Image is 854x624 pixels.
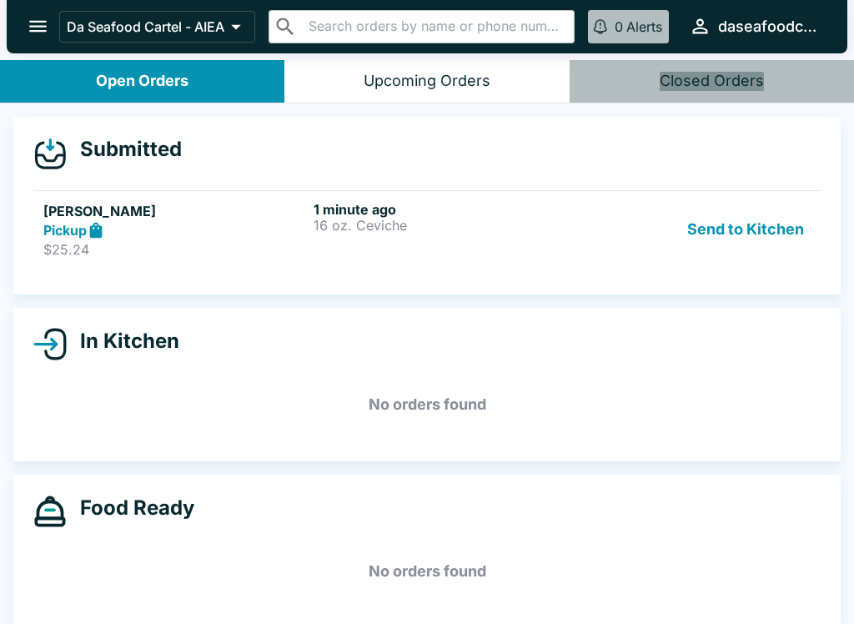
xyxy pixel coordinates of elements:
h6: 1 minute ago [314,201,577,218]
div: daseafoodcartel [718,17,821,37]
div: Upcoming Orders [364,72,490,91]
p: Da Seafood Cartel - AIEA [67,18,224,35]
button: daseafoodcartel [682,8,827,44]
button: open drawer [17,5,59,48]
h4: In Kitchen [67,329,179,354]
p: 16 oz. Ceviche [314,218,577,233]
p: $25.24 [43,241,307,258]
h5: No orders found [33,541,821,601]
h4: Food Ready [67,496,194,521]
h5: No orders found [33,375,821,435]
div: Open Orders [96,72,188,91]
div: Closed Orders [660,72,764,91]
h5: [PERSON_NAME] [43,201,307,221]
p: 0 [615,18,623,35]
button: Da Seafood Cartel - AIEA [59,11,255,43]
strong: Pickup [43,222,87,239]
p: Alerts [626,18,662,35]
h4: Submitted [67,137,182,162]
input: Search orders by name or phone number [304,15,567,38]
a: [PERSON_NAME]Pickup$25.241 minute ago16 oz. CevicheSend to Kitchen [33,190,821,269]
button: Send to Kitchen [681,201,811,259]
